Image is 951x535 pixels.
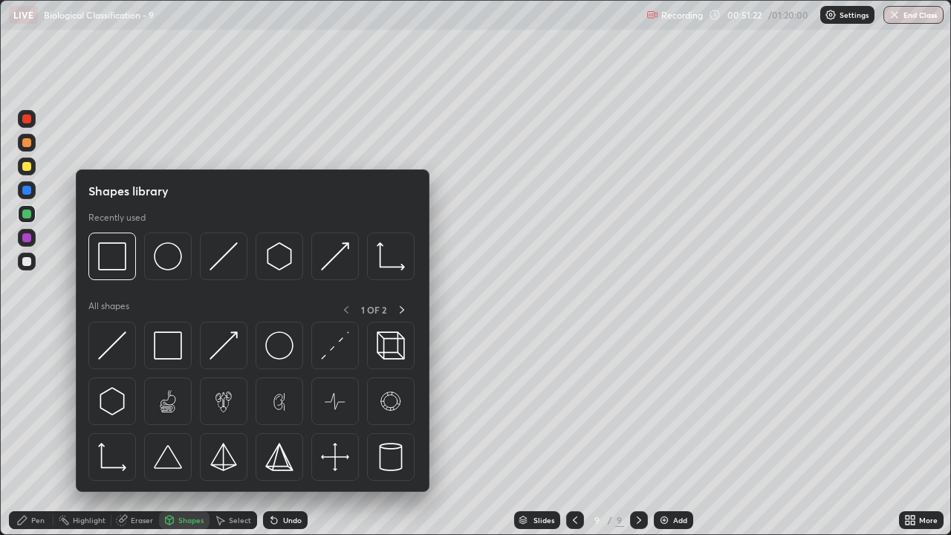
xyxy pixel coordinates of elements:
[321,387,349,415] img: svg+xml;charset=utf-8,%3Csvg%20xmlns%3D%22http%3A%2F%2Fwww.w3.org%2F2000%2Fsvg%22%20width%3D%2265...
[265,331,293,360] img: svg+xml;charset=utf-8,%3Csvg%20xmlns%3D%22http%3A%2F%2Fwww.w3.org%2F2000%2Fsvg%22%20width%3D%2236...
[673,516,687,524] div: Add
[883,6,944,24] button: End Class
[98,331,126,360] img: svg+xml;charset=utf-8,%3Csvg%20xmlns%3D%22http%3A%2F%2Fwww.w3.org%2F2000%2Fsvg%22%20width%3D%2230...
[377,387,405,415] img: svg+xml;charset=utf-8,%3Csvg%20xmlns%3D%22http%3A%2F%2Fwww.w3.org%2F2000%2Fsvg%22%20width%3D%2265...
[131,516,153,524] div: Eraser
[840,11,869,19] p: Settings
[88,212,146,224] p: Recently used
[825,9,837,21] img: class-settings-icons
[154,443,182,471] img: svg+xml;charset=utf-8,%3Csvg%20xmlns%3D%22http%3A%2F%2Fwww.w3.org%2F2000%2Fsvg%22%20width%3D%2238...
[533,516,554,524] div: Slides
[88,300,129,319] p: All shapes
[210,387,238,415] img: svg+xml;charset=utf-8,%3Csvg%20xmlns%3D%22http%3A%2F%2Fwww.w3.org%2F2000%2Fsvg%22%20width%3D%2265...
[889,9,900,21] img: end-class-cross
[321,443,349,471] img: svg+xml;charset=utf-8,%3Csvg%20xmlns%3D%22http%3A%2F%2Fwww.w3.org%2F2000%2Fsvg%22%20width%3D%2240...
[646,9,658,21] img: recording.375f2c34.svg
[377,443,405,471] img: svg+xml;charset=utf-8,%3Csvg%20xmlns%3D%22http%3A%2F%2Fwww.w3.org%2F2000%2Fsvg%22%20width%3D%2228...
[608,516,612,525] div: /
[31,516,45,524] div: Pen
[265,242,293,270] img: svg+xml;charset=utf-8,%3Csvg%20xmlns%3D%22http%3A%2F%2Fwww.w3.org%2F2000%2Fsvg%22%20width%3D%2230...
[44,9,154,21] p: Biological Classification - 9
[361,304,386,316] p: 1 OF 2
[88,182,169,200] h5: Shapes library
[210,331,238,360] img: svg+xml;charset=utf-8,%3Csvg%20xmlns%3D%22http%3A%2F%2Fwww.w3.org%2F2000%2Fsvg%22%20width%3D%2230...
[154,242,182,270] img: svg+xml;charset=utf-8,%3Csvg%20xmlns%3D%22http%3A%2F%2Fwww.w3.org%2F2000%2Fsvg%22%20width%3D%2236...
[178,516,204,524] div: Shapes
[321,242,349,270] img: svg+xml;charset=utf-8,%3Csvg%20xmlns%3D%22http%3A%2F%2Fwww.w3.org%2F2000%2Fsvg%22%20width%3D%2230...
[661,10,703,21] p: Recording
[154,331,182,360] img: svg+xml;charset=utf-8,%3Csvg%20xmlns%3D%22http%3A%2F%2Fwww.w3.org%2F2000%2Fsvg%22%20width%3D%2234...
[658,514,670,526] img: add-slide-button
[210,443,238,471] img: svg+xml;charset=utf-8,%3Csvg%20xmlns%3D%22http%3A%2F%2Fwww.w3.org%2F2000%2Fsvg%22%20width%3D%2234...
[321,331,349,360] img: svg+xml;charset=utf-8,%3Csvg%20xmlns%3D%22http%3A%2F%2Fwww.w3.org%2F2000%2Fsvg%22%20width%3D%2230...
[265,443,293,471] img: svg+xml;charset=utf-8,%3Csvg%20xmlns%3D%22http%3A%2F%2Fwww.w3.org%2F2000%2Fsvg%22%20width%3D%2234...
[98,443,126,471] img: svg+xml;charset=utf-8,%3Csvg%20xmlns%3D%22http%3A%2F%2Fwww.w3.org%2F2000%2Fsvg%22%20width%3D%2233...
[265,387,293,415] img: svg+xml;charset=utf-8,%3Csvg%20xmlns%3D%22http%3A%2F%2Fwww.w3.org%2F2000%2Fsvg%22%20width%3D%2265...
[73,516,106,524] div: Highlight
[377,242,405,270] img: svg+xml;charset=utf-8,%3Csvg%20xmlns%3D%22http%3A%2F%2Fwww.w3.org%2F2000%2Fsvg%22%20width%3D%2233...
[154,387,182,415] img: svg+xml;charset=utf-8,%3Csvg%20xmlns%3D%22http%3A%2F%2Fwww.w3.org%2F2000%2Fsvg%22%20width%3D%2265...
[919,516,938,524] div: More
[210,242,238,270] img: svg+xml;charset=utf-8,%3Csvg%20xmlns%3D%22http%3A%2F%2Fwww.w3.org%2F2000%2Fsvg%22%20width%3D%2230...
[98,242,126,270] img: svg+xml;charset=utf-8,%3Csvg%20xmlns%3D%22http%3A%2F%2Fwww.w3.org%2F2000%2Fsvg%22%20width%3D%2234...
[283,516,302,524] div: Undo
[377,331,405,360] img: svg+xml;charset=utf-8,%3Csvg%20xmlns%3D%22http%3A%2F%2Fwww.w3.org%2F2000%2Fsvg%22%20width%3D%2235...
[98,387,126,415] img: svg+xml;charset=utf-8,%3Csvg%20xmlns%3D%22http%3A%2F%2Fwww.w3.org%2F2000%2Fsvg%22%20width%3D%2230...
[615,513,624,527] div: 9
[590,516,605,525] div: 9
[229,516,251,524] div: Select
[13,9,33,21] p: LIVE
